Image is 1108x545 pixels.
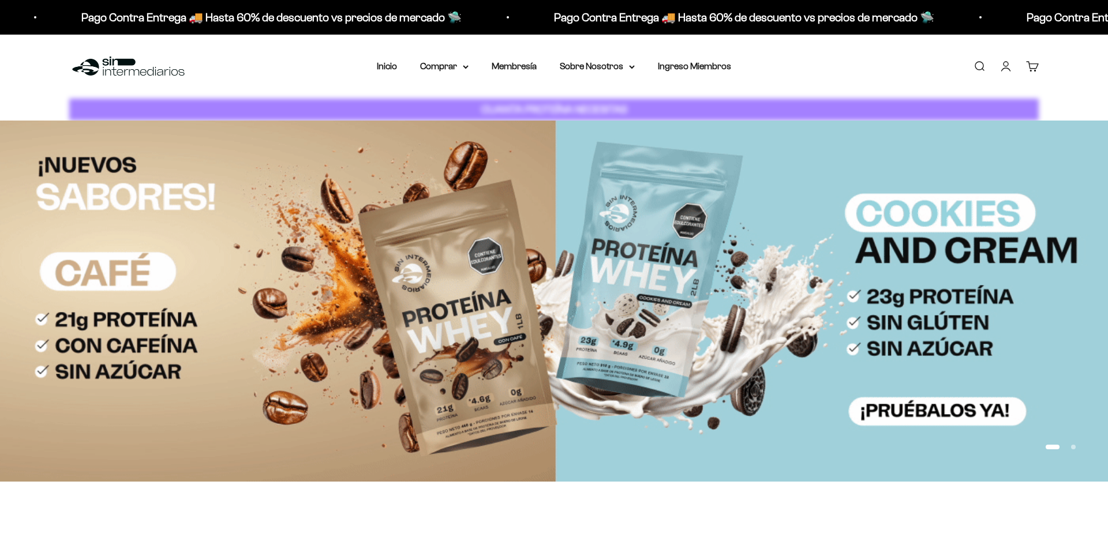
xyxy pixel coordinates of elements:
strong: CUANTA PROTEÍNA NECESITAS [481,103,627,115]
p: Pago Contra Entrega 🚚 Hasta 60% de descuento vs precios de mercado 🛸 [554,8,934,27]
summary: Sobre Nosotros [560,59,635,74]
summary: Comprar [420,59,469,74]
a: Ingreso Miembros [658,61,731,71]
p: Pago Contra Entrega 🚚 Hasta 60% de descuento vs precios de mercado 🛸 [81,8,462,27]
a: Inicio [377,61,397,71]
a: Membresía [492,61,537,71]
